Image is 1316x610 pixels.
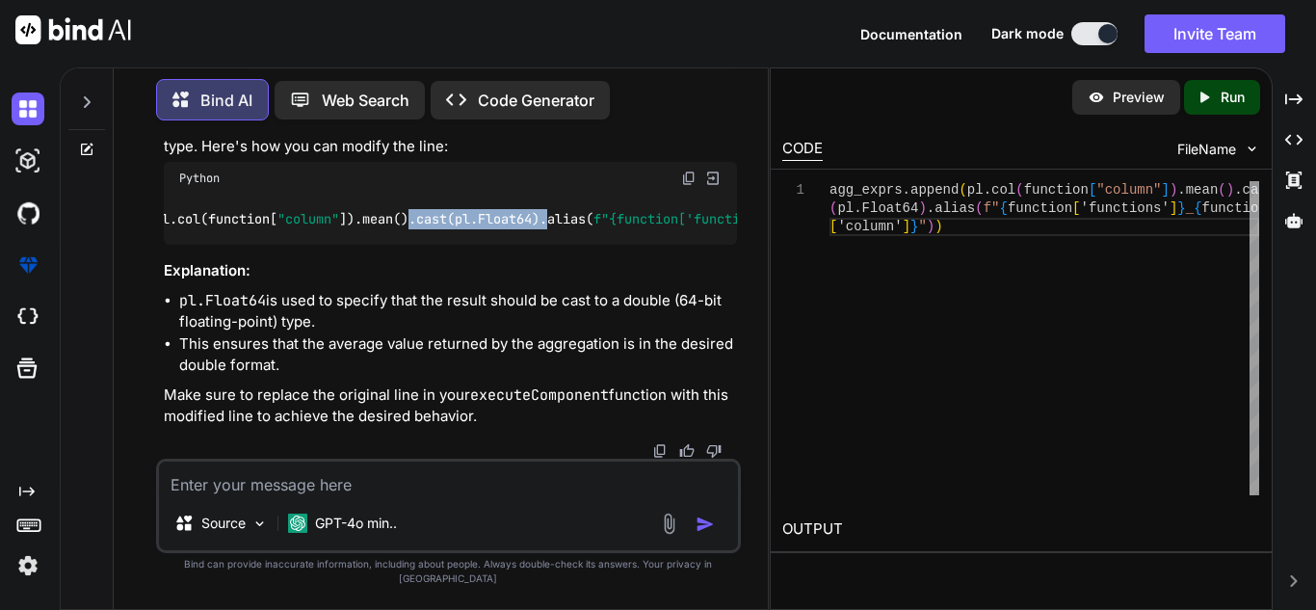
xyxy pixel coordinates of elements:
span: ] [903,219,910,234]
span: ( [1015,182,1023,198]
span: ) [934,219,942,234]
span: ) [918,200,926,216]
button: Invite Team [1145,14,1285,53]
span: } [910,219,918,234]
img: attachment [658,513,680,535]
p: Code Generator [478,89,594,112]
span: ) [927,219,934,234]
span: [ [829,219,837,234]
span: FileName [1177,140,1236,159]
p: Bind can provide inaccurate information, including about people. Always double-check its answers.... [156,557,741,586]
span: ( [829,200,837,216]
span: Documentation [860,26,962,42]
span: ] [1170,200,1177,216]
span: Python [179,171,220,186]
span: pl.col [967,182,1015,198]
span: [ [1089,182,1096,198]
img: Bind AI [15,15,131,44]
p: Web Search [322,89,409,112]
span: _ [1186,200,1194,216]
span: "column" [1096,182,1161,198]
code: pl.Float64 [179,291,266,310]
img: icon [696,515,715,534]
span: ( [959,182,966,198]
p: Make sure to replace the original line in your function with this modified line to achieve the de... [164,385,737,428]
img: GPT-4o mini [288,514,307,533]
img: preview [1088,89,1105,106]
img: darkAi-studio [12,145,44,177]
img: githubDark [12,197,44,229]
div: CODE [782,138,823,161]
span: ( [1218,182,1225,198]
span: } [1177,200,1185,216]
img: premium [12,249,44,281]
span: { [999,200,1007,216]
span: { [1194,200,1201,216]
img: copy [652,443,668,459]
div: 1 [782,181,804,199]
h3: Explanation: [164,260,737,282]
code: executeComponent [470,385,609,405]
code: agg_exprs.append(pl.col(function[ ]).mean().cast(pl.Float64).alias( )) [22,209,973,229]
li: is used to specify that the result should be cast to a double (64-bit floating-point) type. [179,290,737,333]
p: GPT-4o min.. [315,514,397,533]
span: f" _ " [593,211,956,228]
span: .cast [1234,182,1275,198]
img: copy [681,171,697,186]
span: function [1202,200,1267,216]
img: like [679,443,695,459]
span: ) [1226,182,1234,198]
img: settings [12,549,44,582]
span: pl.Float64 [837,200,918,216]
span: " [918,219,926,234]
span: "column" [277,211,339,228]
span: function [1008,200,1072,216]
span: 'functions' [686,211,771,228]
span: ) [1170,182,1177,198]
span: ] [1162,182,1170,198]
img: darkChat [12,93,44,125]
p: Run [1221,88,1245,107]
p: Source [201,514,246,533]
span: 'functions' [1081,200,1170,216]
li: This ensures that the average value returned by the aggregation is in the desired double format. [179,333,737,377]
span: function [1024,182,1089,198]
button: Documentation [860,24,962,44]
span: .mean [1177,182,1218,198]
img: cloudideIcon [12,301,44,333]
span: agg_exprs.append [829,182,959,198]
p: Preview [1113,88,1165,107]
span: ( [975,200,983,216]
img: chevron down [1244,141,1260,157]
span: {function[ ]} [609,211,786,228]
p: Bind AI [200,89,252,112]
span: Dark mode [991,24,1064,43]
img: dislike [706,443,722,459]
img: Pick Models [251,516,268,532]
span: 'column' [837,219,902,234]
h2: OUTPUT [771,507,1272,552]
span: .alias [927,200,975,216]
span: [ [1072,200,1080,216]
img: Open in Browser [704,170,722,187]
span: f" [984,200,1000,216]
